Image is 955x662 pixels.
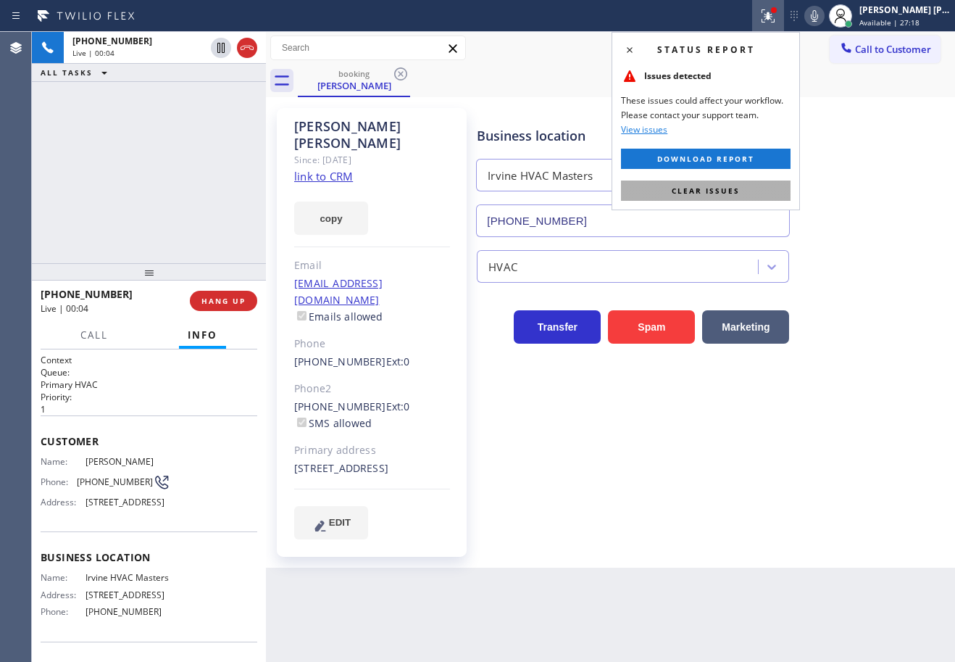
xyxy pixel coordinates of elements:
[41,606,86,617] span: Phone:
[294,152,450,168] div: Since: [DATE]
[329,517,351,528] span: EDIT
[211,38,231,58] button: Hold Customer
[201,296,246,306] span: HANG UP
[77,476,153,487] span: [PHONE_NUMBER]
[477,126,789,146] div: Business location
[41,391,257,403] h2: Priority:
[859,4,951,16] div: [PERSON_NAME] [PERSON_NAME] Dahil
[179,321,226,349] button: Info
[294,416,372,430] label: SMS allowed
[86,589,170,600] span: [STREET_ADDRESS]
[41,403,257,415] p: 1
[294,506,368,539] button: EDIT
[514,310,601,344] button: Transfer
[299,68,409,79] div: booking
[32,64,122,81] button: ALL TASKS
[72,48,114,58] span: Live | 00:04
[294,310,383,323] label: Emails allowed
[41,550,257,564] span: Business location
[41,378,257,391] p: Primary HVAC
[297,311,306,320] input: Emails allowed
[294,355,386,368] a: [PHONE_NUMBER]
[72,321,117,349] button: Call
[386,400,410,413] span: Ext: 0
[488,167,593,184] div: Irvine HVAC Masters
[72,35,152,47] span: [PHONE_NUMBER]
[299,65,409,96] div: Jade Hamilton
[86,497,170,508] span: [STREET_ADDRESS]
[41,287,133,301] span: [PHONE_NUMBER]
[299,79,409,92] div: [PERSON_NAME]
[297,418,306,427] input: SMS allowed
[188,328,217,342] span: Info
[294,276,383,307] a: [EMAIL_ADDRESS][DOMAIN_NAME]
[488,258,517,275] div: HVAC
[41,497,86,508] span: Address:
[294,118,450,152] div: [PERSON_NAME] [PERSON_NAME]
[41,589,86,600] span: Address:
[294,442,450,459] div: Primary address
[190,291,257,311] button: HANG UP
[41,572,86,583] span: Name:
[702,310,789,344] button: Marketing
[294,169,353,183] a: link to CRM
[41,67,93,78] span: ALL TASKS
[41,456,86,467] span: Name:
[476,204,790,237] input: Phone Number
[294,460,450,477] div: [STREET_ADDRESS]
[294,336,450,352] div: Phone
[41,366,257,378] h2: Queue:
[859,17,919,28] span: Available | 27:18
[294,381,450,397] div: Phone2
[804,6,825,26] button: Mute
[41,434,257,448] span: Customer
[237,38,257,58] button: Hang up
[386,355,410,368] span: Ext: 0
[830,36,941,63] button: Call to Customer
[86,456,170,467] span: [PERSON_NAME]
[80,328,108,342] span: Call
[294,257,450,274] div: Email
[271,36,465,59] input: Search
[41,302,88,315] span: Live | 00:04
[855,43,931,56] span: Call to Customer
[41,354,257,366] h1: Context
[41,476,77,487] span: Phone:
[608,310,695,344] button: Spam
[294,400,386,413] a: [PHONE_NUMBER]
[294,202,368,235] button: copy
[86,572,170,583] span: Irvine HVAC Masters
[86,606,170,617] span: [PHONE_NUMBER]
